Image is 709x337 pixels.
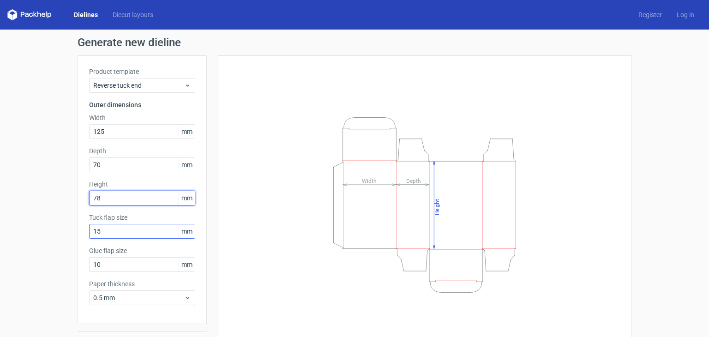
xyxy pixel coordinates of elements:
span: mm [179,224,195,238]
tspan: Depth [406,177,421,184]
a: Log in [669,10,702,19]
span: Reverse tuck end [93,81,184,90]
span: mm [179,258,195,271]
label: Tuck flap size [89,213,195,222]
a: Register [631,10,669,19]
label: Width [89,113,195,122]
tspan: Width [362,177,377,184]
h3: Outer dimensions [89,100,195,109]
tspan: Height [434,199,440,215]
h1: Generate new dieline [78,37,631,48]
label: Paper thickness [89,279,195,289]
label: Product template [89,67,195,76]
span: mm [179,158,195,172]
label: Depth [89,146,195,156]
a: Dielines [66,10,105,19]
a: Diecut layouts [105,10,161,19]
label: Glue flap size [89,246,195,255]
span: mm [179,125,195,138]
span: 0.5 mm [93,293,184,302]
span: mm [179,191,195,205]
label: Height [89,180,195,189]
